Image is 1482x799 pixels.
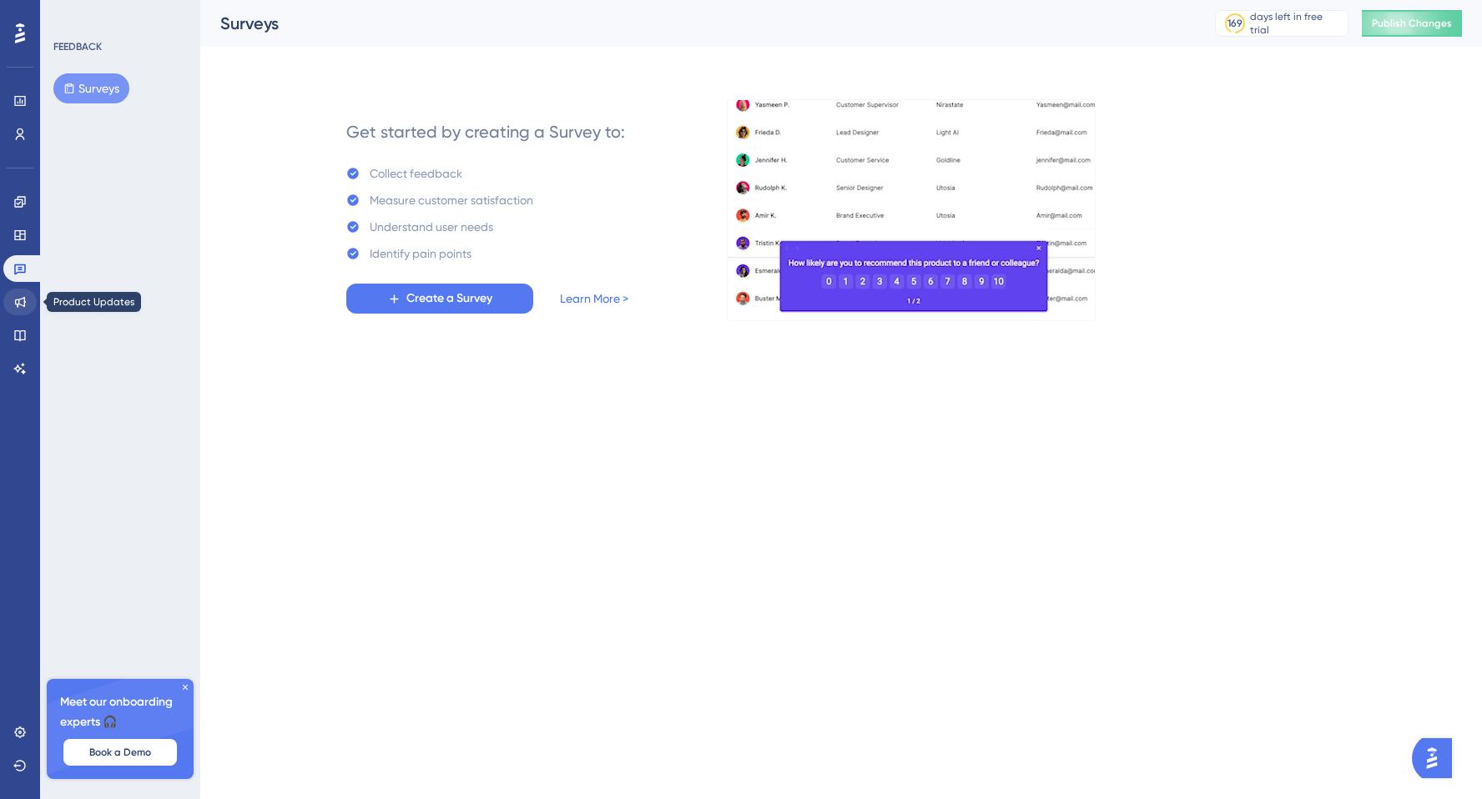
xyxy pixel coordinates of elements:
span: Publish Changes [1372,17,1452,30]
img: b81bf5b5c10d0e3e90f664060979471a.gif [727,99,1096,321]
button: Surveys [53,73,129,103]
div: FEEDBACK [53,40,102,53]
span: Create a Survey [406,289,492,309]
div: Identify pain points [370,244,471,264]
iframe: UserGuiding AI Assistant Launcher [1412,733,1462,783]
span: Meet our onboarding experts 🎧 [60,692,180,732]
div: Surveys [220,12,1173,35]
div: Collect feedback [370,163,462,183]
div: 169 [1227,17,1243,30]
div: Get started by creating a Survey to: [346,120,625,143]
span: Book a Demo [89,746,151,759]
button: Publish Changes [1362,10,1462,37]
button: Create a Survey [346,284,533,314]
div: days left in free trial [1250,10,1343,37]
div: Understand user needs [370,217,493,237]
div: Measure customer satisfaction [370,190,533,210]
a: Learn More > [560,289,628,309]
button: Book a Demo [63,739,177,766]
